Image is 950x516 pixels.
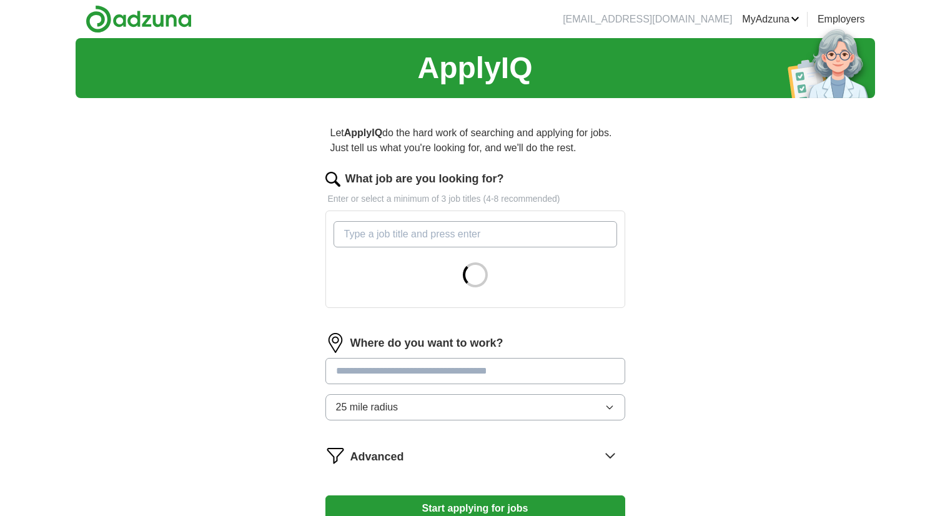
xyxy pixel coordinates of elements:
[818,12,865,27] a: Employers
[325,172,340,187] img: search.png
[350,335,503,352] label: Where do you want to work?
[742,12,799,27] a: MyAdzuna
[325,445,345,465] img: filter
[325,192,625,206] p: Enter or select a minimum of 3 job titles (4-8 recommended)
[86,5,192,33] img: Adzuna logo
[345,171,504,187] label: What job are you looking for?
[334,221,617,247] input: Type a job title and press enter
[344,127,382,138] strong: ApplyIQ
[417,46,532,91] h1: ApplyIQ
[563,12,732,27] li: [EMAIL_ADDRESS][DOMAIN_NAME]
[325,121,625,161] p: Let do the hard work of searching and applying for jobs. Just tell us what you're looking for, an...
[350,449,404,465] span: Advanced
[336,400,398,415] span: 25 mile radius
[325,394,625,420] button: 25 mile radius
[325,333,345,353] img: location.png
